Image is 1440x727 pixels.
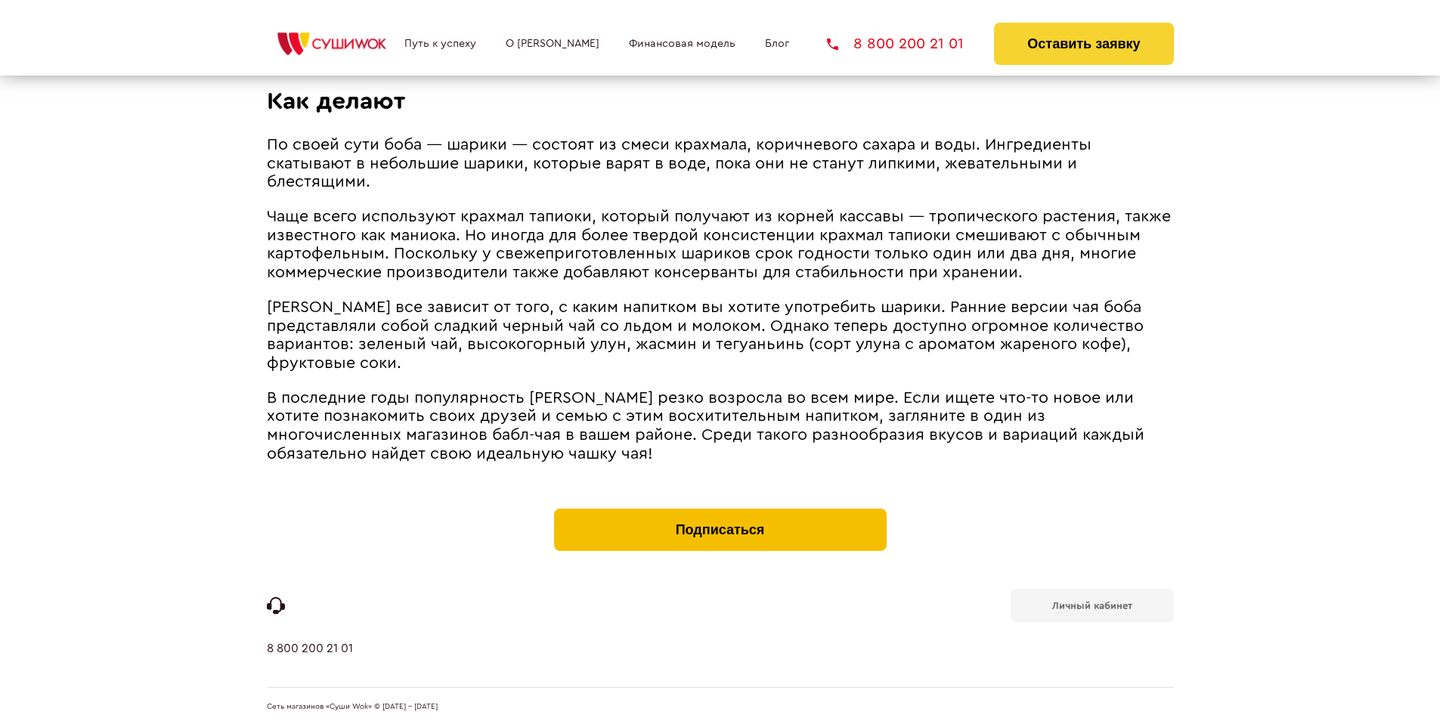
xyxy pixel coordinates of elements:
span: [PERSON_NAME] все зависит от того, с каким напитком вы хотите употребить шарики. Ранние версии ча... [267,299,1144,371]
a: Личный кабинет [1011,589,1174,623]
span: Сеть магазинов «Суши Wok» © [DATE] - [DATE] [267,703,438,712]
span: 8 800 200 21 01 [853,36,964,51]
span: В последние годы популярность [PERSON_NAME] резко возросла во всем мире. Если ищете что-то новое ... [267,390,1144,462]
span: Чаще всего используют крахмал тапиоки, который получают из корней кассавы ― тропического растения... [267,209,1171,280]
span: Как делают [267,89,405,113]
a: Путь к успеху [404,38,476,50]
a: Финансовая модель [629,38,735,50]
a: О [PERSON_NAME] [506,38,599,50]
button: Подписаться [554,509,887,551]
a: 8 800 200 21 01 [827,36,964,51]
a: 8 800 200 21 01 [267,642,353,687]
span: По своей сути боба — шарики — состоят из смеси крахмала, коричневого сахара и воды. Ингредиенты с... [267,137,1092,190]
b: Личный кабинет [1052,601,1132,611]
a: Блог [765,38,789,50]
button: Оставить заявку [994,23,1173,65]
